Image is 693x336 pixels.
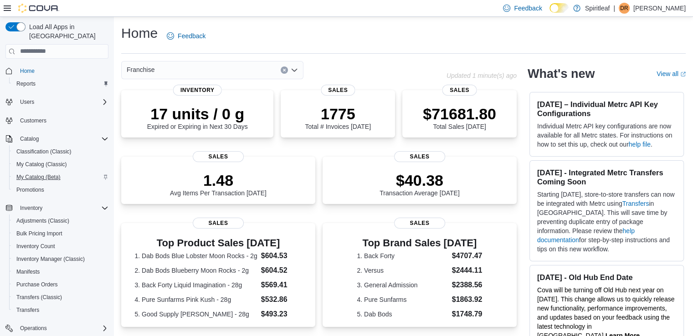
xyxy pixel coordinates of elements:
dd: $1863.92 [452,294,483,305]
dd: $532.86 [261,294,302,305]
svg: External link [680,71,686,77]
span: DR [620,3,628,14]
a: My Catalog (Beta) [13,172,64,183]
span: Manifests [16,268,40,275]
button: Inventory [2,202,112,214]
button: My Catalog (Classic) [9,158,112,171]
a: help file [629,141,651,148]
dd: $604.53 [261,250,302,261]
span: Load All Apps in [GEOGRAPHIC_DATA] [26,22,108,41]
a: Transfers [622,200,649,207]
button: Clear input [281,66,288,74]
p: 17 units / 0 g [147,105,248,123]
button: Catalog [16,133,42,144]
div: Total # Invoices [DATE] [305,105,370,130]
dt: 4. Pure Sunfarms Pink Kush - 28g [134,295,257,304]
button: Customers [2,114,112,127]
p: $40.38 [380,171,460,189]
a: My Catalog (Classic) [13,159,71,170]
span: Purchase Orders [16,281,58,288]
dd: $1748.79 [452,309,483,320]
span: Sales [193,218,244,229]
p: 1775 [305,105,370,123]
dd: $2444.11 [452,265,483,276]
dt: 5. Good Supply [PERSON_NAME] - 28g [134,310,257,319]
span: Feedback [514,4,542,13]
span: Users [20,98,34,106]
p: Updated 1 minute(s) ago [447,72,517,79]
a: Home [16,66,38,76]
dt: 5. Dab Bods [357,310,448,319]
span: Classification (Classic) [13,146,108,157]
span: Feedback [178,31,205,41]
a: Inventory Manager (Classic) [13,254,88,265]
a: Bulk Pricing Import [13,228,66,239]
p: Individual Metrc API key configurations are now available for all Metrc states. For instructions ... [537,122,676,149]
h3: [DATE] – Individual Metrc API Key Configurations [537,100,676,118]
span: Purchase Orders [13,279,108,290]
dt: 1. Dab Bods Blue Lobster Moon Rocks - 2g [134,251,257,260]
span: Adjustments (Classic) [13,215,108,226]
a: Adjustments (Classic) [13,215,73,226]
a: Transfers [13,305,43,316]
span: Home [16,65,108,76]
span: Sales [394,151,445,162]
dt: 3. Back Forty Liquid Imagination - 28g [134,280,257,290]
h1: Home [121,24,158,42]
span: Manifests [13,266,108,277]
dt: 4. Pure Sunfarms [357,295,448,304]
button: Transfers [9,304,112,316]
button: Purchase Orders [9,278,112,291]
dd: $604.52 [261,265,302,276]
button: Reports [9,77,112,90]
span: Reports [16,80,36,87]
span: Catalog [20,135,39,143]
button: Transfers (Classic) [9,291,112,304]
a: Inventory Count [13,241,59,252]
span: Reports [13,78,108,89]
span: Inventory Manager (Classic) [13,254,108,265]
dt: 1. Back Forty [357,251,448,260]
h2: What's new [528,66,595,81]
span: Users [16,97,108,107]
a: Customers [16,115,50,126]
button: Users [16,97,38,107]
span: My Catalog (Beta) [16,173,61,181]
a: help documentation [537,227,635,244]
button: Manifests [9,265,112,278]
span: Inventory Count [13,241,108,252]
h3: Top Product Sales [DATE] [134,238,302,249]
dd: $569.41 [261,280,302,290]
span: Transfers (Classic) [13,292,108,303]
div: Expired or Expiring in Next 30 Days [147,105,248,130]
a: Reports [13,78,39,89]
button: Inventory [16,203,46,214]
p: | [613,3,615,14]
button: Users [2,96,112,108]
span: Classification (Classic) [16,148,72,155]
button: Home [2,64,112,77]
p: [PERSON_NAME] [633,3,686,14]
p: $71681.80 [423,105,496,123]
span: Promotions [13,184,108,195]
dd: $493.23 [261,309,302,320]
span: Home [20,67,35,75]
a: View allExternal link [657,70,686,77]
input: Dark Mode [549,3,569,13]
p: 1.48 [170,171,267,189]
span: Bulk Pricing Import [16,230,62,237]
div: Dylan R [619,3,630,14]
img: Cova [18,4,59,13]
h3: [DATE] - Old Hub End Date [537,273,676,282]
button: Inventory Manager (Classic) [9,253,112,265]
span: Adjustments (Classic) [16,217,69,224]
span: Operations [20,325,47,332]
a: Purchase Orders [13,279,62,290]
span: Inventory [173,85,222,96]
span: My Catalog (Classic) [13,159,108,170]
span: Promotions [16,186,44,193]
button: Classification (Classic) [9,145,112,158]
span: Sales [193,151,244,162]
button: Operations [16,323,51,334]
a: Feedback [163,27,209,45]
